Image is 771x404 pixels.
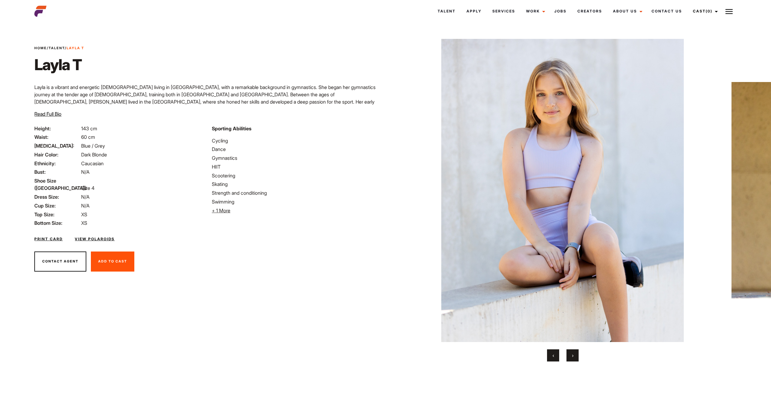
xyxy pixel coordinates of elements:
[212,125,251,132] strong: Sporting Abilities
[81,143,105,149] span: Blue / Grey
[81,134,95,140] span: 60 cm
[212,172,382,179] li: Scootering
[212,198,382,205] li: Swimming
[572,352,573,358] span: Next
[81,125,97,132] span: 143 cm
[646,3,687,19] a: Contact Us
[706,9,712,13] span: (0)
[81,160,104,166] span: Caucasian
[34,160,80,167] span: Ethnicity:
[521,3,549,19] a: Work
[91,252,134,272] button: Add To Cast
[75,236,115,242] a: View Polaroids
[34,202,80,209] span: Cup Size:
[34,56,84,74] h1: Layla T
[34,5,46,17] img: cropped-aefm-brand-fav-22-square.png
[34,252,86,272] button: Contact Agent
[81,152,107,158] span: Dark Blonde
[34,46,84,51] span: / /
[212,207,230,214] span: + 1 More
[34,211,80,218] span: Top Size:
[34,151,80,158] span: Hair Color:
[81,220,87,226] span: XS
[34,193,80,200] span: Dress Size:
[34,177,80,192] span: Shoe Size ([GEOGRAPHIC_DATA]):
[34,125,80,132] span: Height:
[212,146,382,153] li: Dance
[212,163,382,170] li: HIIT
[49,46,65,50] a: Talent
[608,3,646,19] a: About Us
[212,154,382,162] li: Gymnastics
[34,142,80,149] span: [MEDICAL_DATA]:
[487,3,521,19] a: Services
[549,3,572,19] a: Jobs
[212,137,382,144] li: Cycling
[461,3,487,19] a: Apply
[34,84,382,113] p: Layla is a vibrant and energetic [DEMOGRAPHIC_DATA] living in [GEOGRAPHIC_DATA], with a remarkabl...
[687,3,721,19] a: Cast(0)
[34,219,80,227] span: Bottom Size:
[81,185,95,191] span: Size 4
[34,133,80,141] span: Waist:
[98,259,127,263] span: Add To Cast
[212,180,382,188] li: Skating
[572,3,608,19] a: Creators
[432,3,461,19] a: Talent
[34,110,61,118] button: Read Full Bio
[81,169,90,175] span: N/A
[552,352,554,358] span: Previous
[34,46,47,50] a: Home
[81,211,87,217] span: XS
[81,194,90,200] span: N/A
[34,111,61,117] span: Read Full Bio
[400,39,725,342] img: adada
[34,168,80,176] span: Bust:
[67,46,84,50] strong: Layla T
[725,8,733,15] img: Burger icon
[34,236,63,242] a: Print Card
[81,203,90,209] span: N/A
[212,189,382,197] li: Strength and conditioning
